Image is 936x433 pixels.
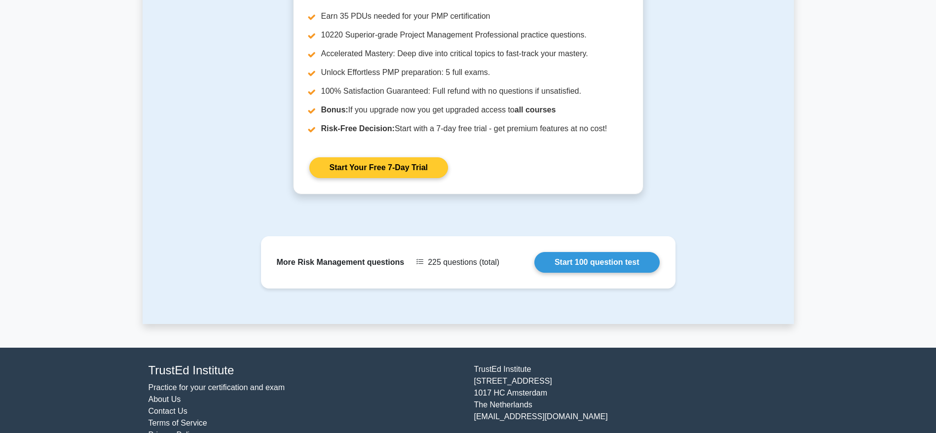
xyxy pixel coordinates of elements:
[149,407,187,415] a: Contact Us
[149,395,181,403] a: About Us
[149,419,207,427] a: Terms of Service
[534,252,660,273] a: Start 100 question test
[309,157,448,178] a: Start Your Free 7-Day Trial
[149,363,462,378] h4: TrustEd Institute
[149,383,285,392] a: Practice for your certification and exam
